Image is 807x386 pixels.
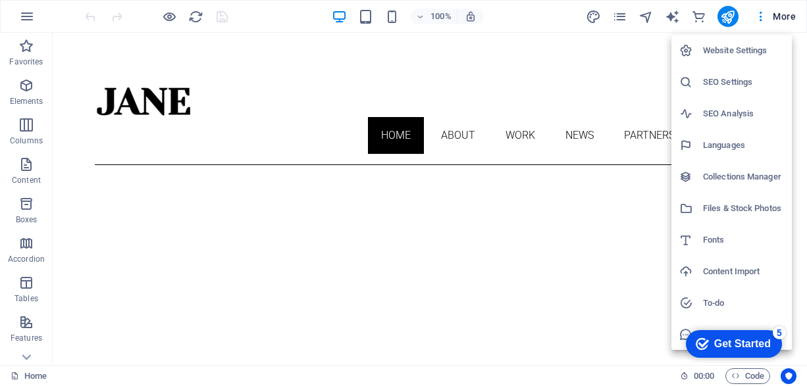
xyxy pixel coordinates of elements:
div: 5 [97,3,111,16]
div: Get Started 5 items remaining, 0% complete [11,7,107,34]
h6: SEO Settings [703,74,784,90]
h6: To-do [703,295,784,311]
h6: Languages [703,137,784,153]
div: Get Started [39,14,95,26]
h6: Fonts [703,232,784,248]
h6: SEO Analysis [703,106,784,122]
h6: Content Import [703,264,784,279]
h6: Website Settings [703,43,784,59]
h6: Collections Manager [703,169,784,185]
h6: Files & Stock Photos [703,201,784,216]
